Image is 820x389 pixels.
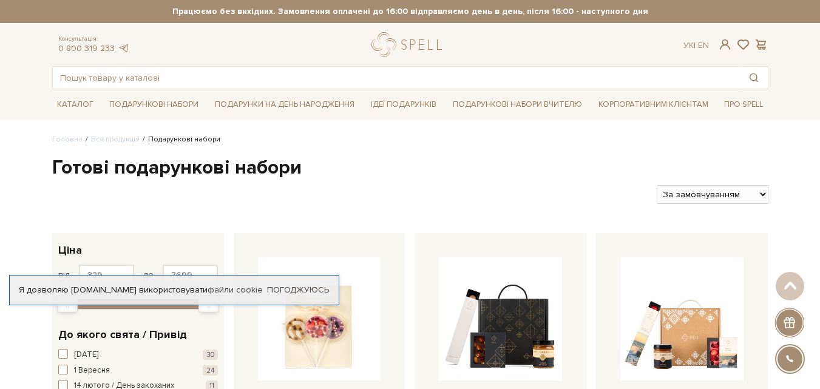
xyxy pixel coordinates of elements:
[698,40,709,50] a: En
[694,40,696,50] span: |
[53,67,740,89] input: Пошук товару у каталозі
[58,242,82,259] span: Ціна
[740,67,768,89] button: Пошук товару у каталозі
[594,95,713,114] a: Корпоративним клієнтам
[58,269,70,280] span: від
[203,350,218,360] span: 30
[91,135,140,144] a: Вся продукція
[203,365,218,376] span: 24
[118,43,130,53] a: telegram
[58,349,218,361] button: [DATE] 30
[163,265,218,285] input: Ціна
[10,285,339,296] div: Я дозволяю [DOMAIN_NAME] використовувати
[210,95,359,114] a: Подарунки на День народження
[371,32,447,57] a: logo
[683,40,709,51] div: Ук
[143,269,154,280] span: до
[267,285,329,296] a: Погоджуюсь
[104,95,203,114] a: Подарункові набори
[58,365,218,377] button: 1 Вересня 24
[58,35,130,43] span: Консультація:
[208,285,263,295] a: файли cookie
[58,326,187,343] span: До якого свята / Привід
[448,94,587,115] a: Подарункові набори Вчителю
[719,95,768,114] a: Про Spell
[58,43,115,53] a: 0 800 319 233
[52,95,98,114] a: Каталог
[140,134,220,145] li: Подарункові набори
[52,155,768,181] h1: Готові подарункові набори
[366,95,441,114] a: Ідеї подарунків
[74,349,98,361] span: [DATE]
[79,265,134,285] input: Ціна
[52,135,83,144] a: Головна
[74,365,110,377] span: 1 Вересня
[52,6,768,17] strong: Працюємо без вихідних. Замовлення оплачені до 16:00 відправляємо день в день, після 16:00 - насту...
